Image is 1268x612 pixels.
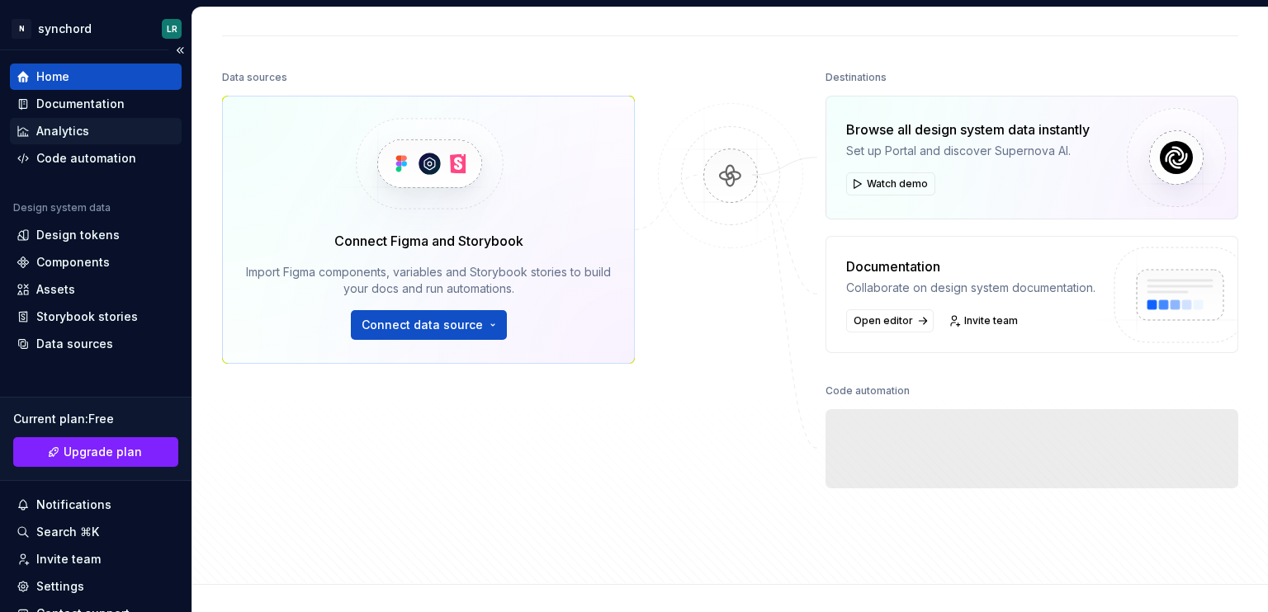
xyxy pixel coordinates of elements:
a: Data sources [10,331,182,357]
div: N [12,19,31,39]
div: Import Figma components, variables and Storybook stories to build your docs and run automations. [246,264,611,297]
a: Upgrade plan [13,437,178,467]
span: Open editor [854,314,913,327]
div: Design system data [13,201,111,214]
a: Design tokens [10,222,182,248]
button: Collapse sidebar [168,39,192,62]
span: Invite team [964,314,1018,327]
a: Components [10,249,182,275]
div: Components [36,254,110,271]
span: Watch demo [867,177,928,191]
button: Watch demo [846,172,935,195]
div: Code automation [36,150,136,167]
div: Data sources [222,66,287,89]
div: Invite team [36,551,101,567]
a: Analytics [10,118,182,144]
div: Assets [36,281,75,298]
button: Connect data source [351,310,507,340]
button: NsynchordLR [3,11,188,46]
div: Set up Portal and discover Supernova AI. [846,143,1090,159]
a: Home [10,64,182,90]
div: Analytics [36,123,89,139]
div: Search ⌘K [36,524,99,540]
a: Invite team [944,309,1025,332]
div: synchord [38,21,92,37]
a: Open editor [846,309,934,332]
div: Connect Figma and Storybook [334,231,523,251]
div: LR [167,22,177,35]
a: Invite team [10,546,182,572]
div: Documentation [36,96,125,112]
div: Data sources [36,336,113,352]
div: Collaborate on design system documentation. [846,280,1095,296]
a: Settings [10,573,182,600]
div: Documentation [846,257,1095,276]
div: Storybook stories [36,308,138,325]
div: Notifications [36,497,111,513]
span: Upgrade plan [64,444,142,460]
div: Design tokens [36,227,120,243]
div: Home [36,68,69,85]
a: Code automation [10,145,182,172]
div: Browse all design system data instantly [846,120,1090,139]
div: Current plan : Free [13,411,178,427]
a: Assets [10,276,182,303]
div: Settings [36,578,84,595]
span: Connect data source [362,317,483,333]
button: Search ⌘K [10,519,182,545]
a: Storybook stories [10,304,182,330]
a: Documentation [10,91,182,117]
button: Notifications [10,492,182,518]
div: Code automation [826,379,910,403]
div: Destinations [826,66,887,89]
